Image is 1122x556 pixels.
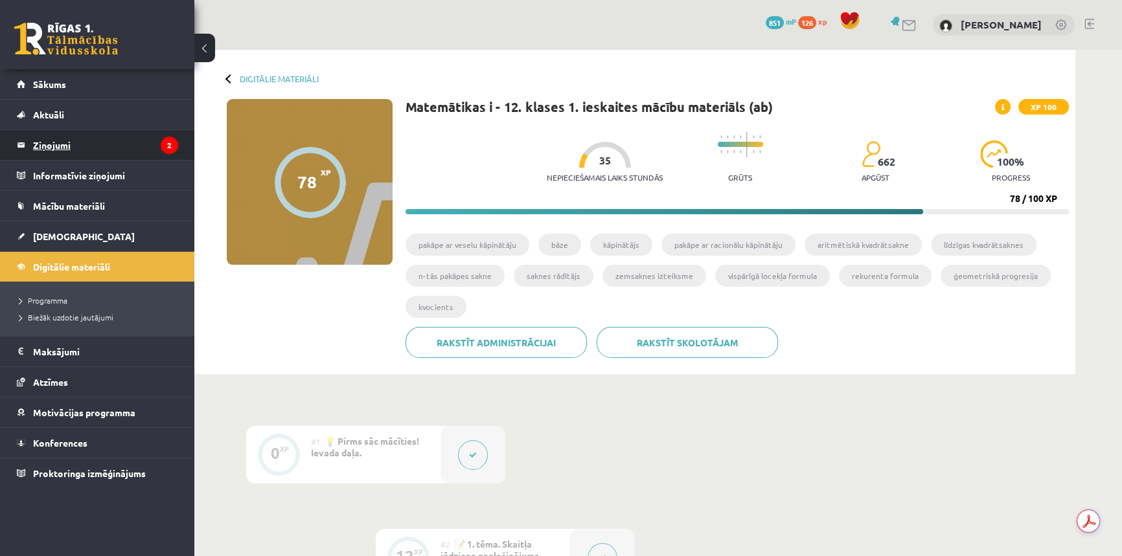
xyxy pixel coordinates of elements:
a: Programma [19,295,181,306]
span: 100 % [997,156,1025,168]
a: Rīgas 1. Tālmācības vidusskola [14,23,118,55]
img: icon-short-line-57e1e144782c952c97e751825c79c345078a6d821885a25fce030b3d8c18986b.svg [733,135,735,139]
a: Proktoringa izmēģinājums [17,458,178,488]
a: Informatīvie ziņojumi [17,161,178,190]
img: icon-short-line-57e1e144782c952c97e751825c79c345078a6d821885a25fce030b3d8c18986b.svg [720,150,722,153]
div: XP [414,548,423,555]
img: icon-short-line-57e1e144782c952c97e751825c79c345078a6d821885a25fce030b3d8c18986b.svg [759,135,761,139]
li: rekurenta formula [839,265,932,287]
li: ģeometriskā progresija [941,265,1051,287]
img: icon-short-line-57e1e144782c952c97e751825c79c345078a6d821885a25fce030b3d8c18986b.svg [720,135,722,139]
a: Konferences [17,428,178,458]
li: pakāpe ar veselu kāpinātāju [406,234,529,256]
p: progress [992,173,1030,182]
span: Atzīmes [33,376,68,388]
span: xp [818,16,827,27]
legend: Ziņojumi [33,130,178,160]
li: bāze [538,234,581,256]
span: XP 100 [1018,99,1069,115]
span: Proktoringa izmēģinājums [33,467,146,479]
img: icon-short-line-57e1e144782c952c97e751825c79c345078a6d821885a25fce030b3d8c18986b.svg [740,150,741,153]
a: Atzīmes [17,367,178,397]
a: [DEMOGRAPHIC_DATA] [17,221,178,251]
li: vispārīgā locekļa formula [715,265,830,287]
span: Sākums [33,78,66,90]
img: icon-short-line-57e1e144782c952c97e751825c79c345078a6d821885a25fce030b3d8c18986b.svg [759,150,761,153]
a: 126 xp [798,16,833,27]
span: Aktuāli [33,109,64,120]
div: 78 [297,172,317,192]
li: saknes rādītājs [514,265,593,287]
a: Motivācijas programma [17,397,178,427]
span: 💡 Pirms sāc mācīties! Ievada daļa. [311,435,419,458]
li: līdzīgas kvadrātsaknes [931,234,1036,256]
img: students-c634bb4e5e11cddfef0936a35e636f08e4e9abd3cc4e673bd6f9a4125e45ecb1.svg [862,140,880,168]
img: icon-short-line-57e1e144782c952c97e751825c79c345078a6d821885a25fce030b3d8c18986b.svg [753,150,754,153]
span: Digitālie materiāli [33,261,110,272]
a: Aktuāli [17,100,178,129]
img: icon-short-line-57e1e144782c952c97e751825c79c345078a6d821885a25fce030b3d8c18986b.svg [727,150,728,153]
a: Rakstīt skolotājam [597,327,778,358]
li: zemsaknes izteiksme [602,265,706,287]
p: Nepieciešamais laiks stundās [547,173,663,182]
li: pakāpe ar racionālu kāpinātāju [661,234,796,256]
img: icon-short-line-57e1e144782c952c97e751825c79c345078a6d821885a25fce030b3d8c18986b.svg [727,135,728,139]
img: icon-short-line-57e1e144782c952c97e751825c79c345078a6d821885a25fce030b3d8c18986b.svg [753,135,754,139]
span: Konferences [33,437,87,449]
i: 2 [161,137,178,154]
a: Digitālie materiāli [17,252,178,282]
img: icon-short-line-57e1e144782c952c97e751825c79c345078a6d821885a25fce030b3d8c18986b.svg [740,135,741,139]
img: icon-long-line-d9ea69661e0d244f92f715978eff75569469978d946b2353a9bb055b3ed8787d.svg [746,132,748,157]
a: Maksājumi [17,337,178,366]
span: Motivācijas programma [33,406,135,418]
span: 35 [599,155,611,166]
div: 0 [271,447,280,459]
div: XP [280,445,289,452]
p: Grūts [728,173,752,182]
li: kvocients [406,296,466,318]
legend: Maksājumi [33,337,178,366]
span: #2 [441,539,450,550]
img: icon-short-line-57e1e144782c952c97e751825c79c345078a6d821885a25fce030b3d8c18986b.svg [733,150,735,153]
span: #1 [311,436,321,447]
a: Ziņojumi2 [17,130,178,160]
a: Digitālie materiāli [240,74,319,83]
a: Rakstīt administrācijai [406,327,587,358]
span: mP [786,16,796,27]
a: Mācību materiāli [17,191,178,221]
h1: Matemātikas i - 12. klases 1. ieskaites mācību materiāls (ab) [406,99,773,115]
span: 662 [878,156,895,168]
span: 126 [798,16,816,29]
a: Sākums [17,69,178,99]
span: XP [321,168,331,177]
li: n-tās pakāpes sakne [406,265,505,287]
span: 851 [766,16,784,29]
img: icon-progress-161ccf0a02000e728c5f80fcf4c31c7af3da0e1684b2b1d7c360e028c24a22f1.svg [980,140,1008,168]
legend: Informatīvie ziņojumi [33,161,178,190]
a: Biežāk uzdotie jautājumi [19,311,181,323]
a: [PERSON_NAME] [961,18,1042,31]
span: Mācību materiāli [33,200,105,212]
li: aritmētiskā kvadrātsakne [805,234,922,256]
li: kāpinātājs [590,234,652,256]
p: apgūst [862,173,889,182]
span: Biežāk uzdotie jautājumi [19,312,113,322]
span: [DEMOGRAPHIC_DATA] [33,230,135,242]
span: Programma [19,295,67,306]
img: Daniela Mazurēviča [939,19,952,32]
a: 851 mP [766,16,796,27]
